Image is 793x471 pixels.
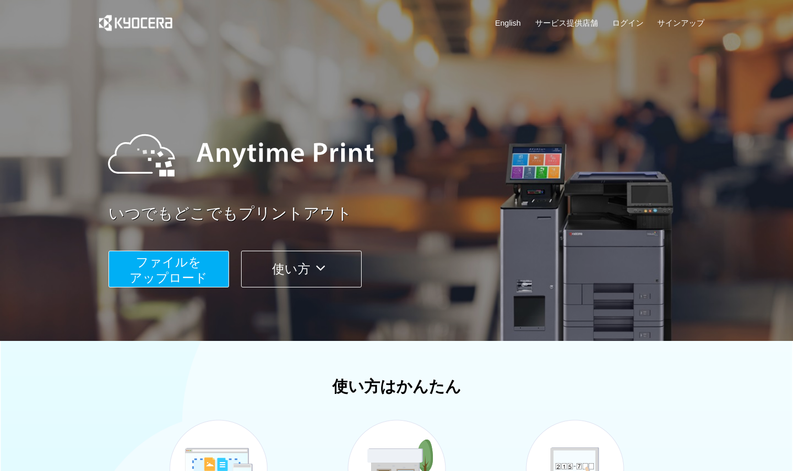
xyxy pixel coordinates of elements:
[495,17,521,28] a: English
[129,255,208,285] span: ファイルを ​​アップロード
[241,251,362,287] button: 使い方
[657,17,704,28] a: サインアップ
[108,251,229,287] button: ファイルを​​アップロード
[535,17,598,28] a: サービス提供店舗
[108,202,711,225] a: いつでもどこでもプリントアウト
[612,17,644,28] a: ログイン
